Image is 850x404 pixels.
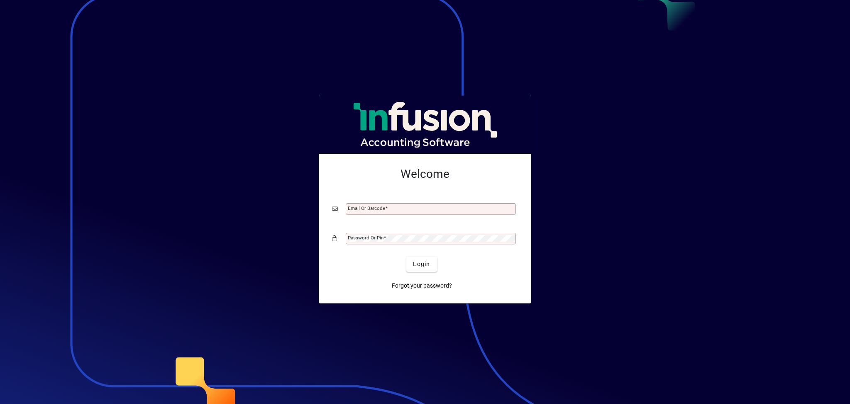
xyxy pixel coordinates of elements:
[392,281,452,290] span: Forgot your password?
[406,257,437,272] button: Login
[413,260,430,269] span: Login
[332,167,518,181] h2: Welcome
[388,278,455,293] a: Forgot your password?
[348,205,385,211] mat-label: Email or Barcode
[348,235,383,241] mat-label: Password or Pin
